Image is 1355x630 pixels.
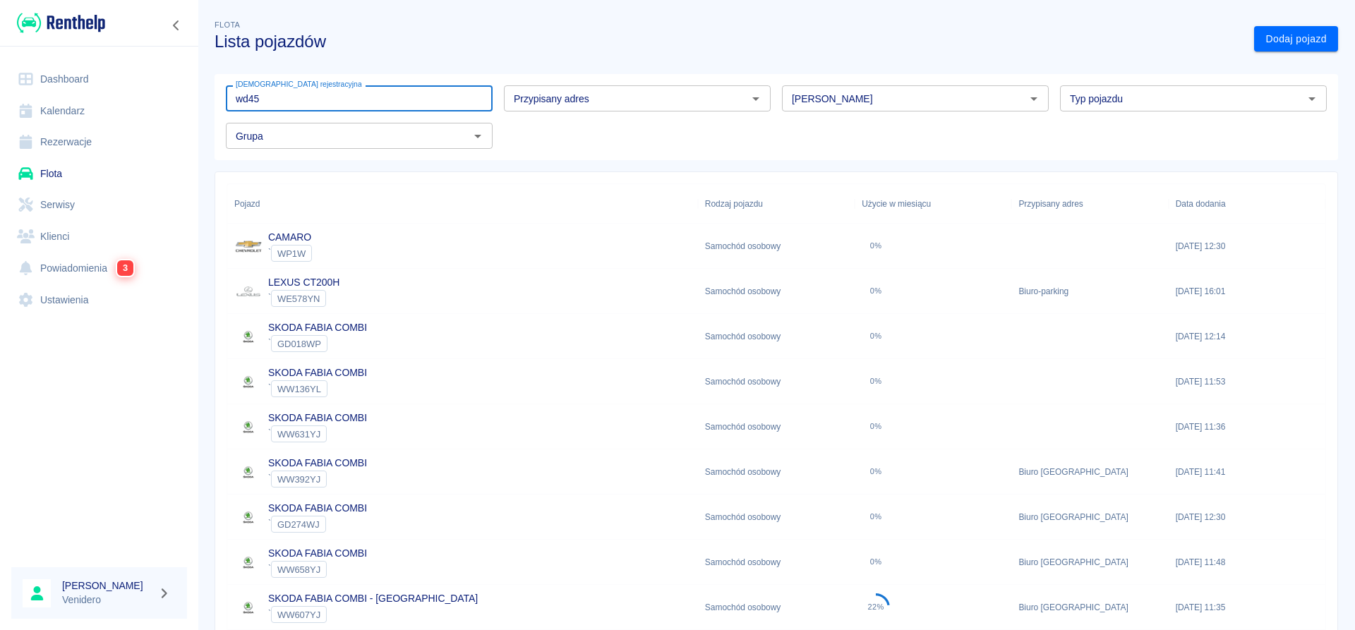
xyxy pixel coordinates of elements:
[746,89,766,109] button: Otwórz
[268,425,367,442] div: `
[268,335,367,352] div: `
[11,158,187,190] a: Flota
[215,20,240,29] span: Flota
[268,367,367,378] a: SKODA FABIA COMBI
[698,224,855,269] div: Samochód osobowy
[268,457,367,468] a: SKODA FABIA COMBI
[1018,184,1083,224] div: Przypisany adres
[1169,404,1325,449] div: [DATE] 11:36
[698,269,855,314] div: Samochód osobowy
[234,413,263,441] img: Image
[268,245,312,262] div: `
[1169,314,1325,359] div: [DATE] 12:14
[862,184,931,224] div: Użycie w miesiącu
[272,384,327,394] span: WW136YL
[272,293,325,304] span: WE578YN
[11,126,187,158] a: Rezerwacje
[705,184,763,224] div: Rodzaj pojazdu
[268,380,367,397] div: `
[234,593,263,622] img: Image
[268,516,367,533] div: `
[870,512,882,521] div: 0%
[268,277,339,288] a: LEXUS CT200H
[11,284,187,316] a: Ustawienia
[272,474,326,485] span: WW392YJ
[272,429,326,440] span: WW631YJ
[11,95,187,127] a: Kalendarz
[1302,89,1322,109] button: Otwórz
[11,63,187,95] a: Dashboard
[234,368,263,396] img: Image
[272,610,326,620] span: WW607YJ
[272,339,327,349] span: GD018WP
[1169,585,1325,630] div: [DATE] 11:35
[870,422,882,431] div: 0%
[870,557,882,567] div: 0%
[698,359,855,404] div: Samochód osobowy
[870,467,882,476] div: 0%
[870,377,882,386] div: 0%
[117,260,133,276] span: 3
[234,503,263,531] img: Image
[272,519,325,530] span: GD274WJ
[870,286,882,296] div: 0%
[1169,359,1325,404] div: [DATE] 11:53
[227,184,698,224] div: Pojazd
[268,593,478,604] a: SKODA FABIA COMBI - [GEOGRAPHIC_DATA]
[268,322,367,333] a: SKODA FABIA COMBI
[268,471,367,487] div: `
[1011,540,1168,585] div: Biuro [GEOGRAPHIC_DATA]
[234,232,263,260] img: Image
[11,221,187,253] a: Klienci
[1169,224,1325,269] div: [DATE] 12:30
[236,79,362,90] label: [DEMOGRAPHIC_DATA] rejestracyjna
[268,290,339,307] div: `
[698,540,855,585] div: Samochód osobowy
[468,126,488,146] button: Otwórz
[1011,495,1168,540] div: Biuro [GEOGRAPHIC_DATA]
[870,332,882,341] div: 0%
[268,561,367,578] div: `
[1011,449,1168,495] div: Biuro [GEOGRAPHIC_DATA]
[268,502,367,514] a: SKODA FABIA COMBI
[1169,184,1325,224] div: Data dodania
[272,248,311,259] span: WP1W
[11,11,105,35] a: Renthelp logo
[868,602,884,612] div: 22%
[1011,585,1168,630] div: Biuro [GEOGRAPHIC_DATA]
[260,194,279,214] button: Sort
[268,412,367,423] a: SKODA FABIA COMBI
[1169,269,1325,314] div: [DATE] 16:01
[11,189,187,221] a: Serwisy
[268,231,311,243] a: CAMARO
[1011,269,1168,314] div: Biuro-parking
[17,11,105,35] img: Renthelp logo
[698,449,855,495] div: Samochód osobowy
[698,404,855,449] div: Samochód osobowy
[870,241,882,250] div: 0%
[62,593,152,607] p: Venidero
[1169,495,1325,540] div: [DATE] 12:30
[11,252,187,284] a: Powiadomienia3
[234,277,263,305] img: Image
[166,16,187,35] button: Zwiń nawigację
[1254,26,1338,52] a: Dodaj pojazd
[698,184,855,224] div: Rodzaj pojazdu
[1169,449,1325,495] div: [DATE] 11:41
[62,578,152,593] h6: [PERSON_NAME]
[698,585,855,630] div: Samochód osobowy
[1011,184,1168,224] div: Przypisany adres
[1024,89,1044,109] button: Otwórz
[1176,184,1226,224] div: Data dodania
[234,322,263,351] img: Image
[698,314,855,359] div: Samochód osobowy
[234,184,260,224] div: Pojazd
[698,495,855,540] div: Samochód osobowy
[234,548,263,576] img: Image
[268,547,367,559] a: SKODA FABIA COMBI
[855,184,1011,224] div: Użycie w miesiącu
[272,564,326,575] span: WW658YJ
[234,458,263,486] img: Image
[1169,540,1325,585] div: [DATE] 11:48
[215,32,1243,52] h3: Lista pojazdów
